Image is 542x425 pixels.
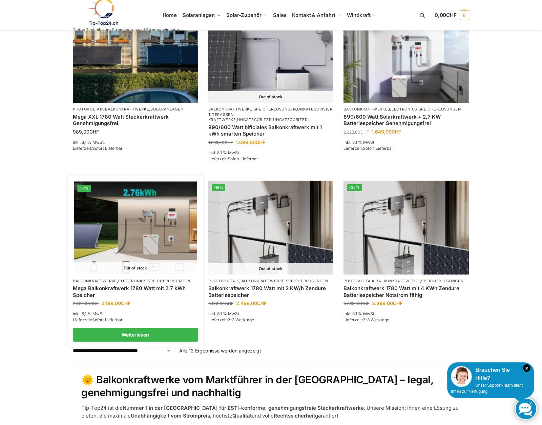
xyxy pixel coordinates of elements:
span: Sofort Lieferbar [92,146,123,151]
a: Photovoltaik [73,107,104,112]
bdi: 2.499,00 [236,300,267,306]
img: Customer service [451,366,472,387]
img: Zendure-solar-flow-Batteriespeicher für Balkonkraftwerke [343,181,469,275]
bdi: 1.649,00 [372,129,401,135]
p: , , [73,107,198,112]
span: Lieferzeit: [208,156,258,161]
a: -19% Out of stockZendure-solar-flow-Batteriespeicher für Balkonkraftwerke [208,181,334,275]
img: ASE 1000 Batteriespeicher [208,9,334,103]
span: 2-3 Werktage [228,317,254,322]
select: Shop-Reihenfolge [73,347,171,354]
span: Sofort Lieferbar [92,317,123,322]
a: Terassen Kraftwerke [208,112,236,122]
strong: Qualität [232,412,252,419]
a: Mega Balkonkraftwerk 1780 Watt mit 2,7 kWh Speicher [73,285,198,298]
a: Balkonkraftwerke [241,279,285,283]
a: Speicherlösungen [421,279,463,283]
img: 2 Balkonkraftwerke [73,9,198,103]
img: Zendure-solar-flow-Batteriespeicher für Balkonkraftwerke [208,181,334,275]
span: CHF [90,301,99,306]
a: 890/600 Watt Solarkraftwerk + 2,7 KW Batteriespeicher Genehmigungsfrei [343,114,469,127]
bdi: 2.499,00 [73,301,99,306]
a: Speicherlösungen [148,279,190,283]
bdi: 4.399,00 [343,301,369,306]
a: Photovoltaik [208,279,239,283]
a: Speicherlösungen [254,107,296,112]
strong: Rechtssicherheit [274,412,315,419]
p: inkl. 8,1 % MwSt. [208,311,334,317]
span: CHF [393,300,402,306]
a: Uncategorized [273,117,308,122]
a: Photovoltaik [343,279,374,283]
p: inkl. 8,1 % MwSt. [343,311,469,317]
span: Lieferzeit: [208,317,254,322]
a: Balkonkraftwerk 1780 Watt mit 2 KW/h Zendure Batteriespeicher [208,285,334,298]
span: CHF [225,301,233,306]
i: Schließen [523,364,530,372]
a: Lese mehr über „Mega Balkonkraftwerk 1780 Watt mit 2,7 kWh Speicher“ [73,328,198,342]
span: Solaranlagen [183,12,215,18]
a: Balkonkraftwerke [343,107,388,112]
span: 0 [460,11,469,20]
span: CHF [360,129,369,135]
span: Lieferzeit: [343,146,393,151]
span: Sofort Lieferbar [228,156,258,161]
a: Unkategorisiert [208,107,333,117]
a: 890/600 Watt bificiales Balkonkraftwerk mit 1 kWh smarten Speicher [208,124,334,137]
a: -26%Steckerkraftwerk mit 2,7kwh-Speicher [343,9,469,103]
p: , , [208,279,334,284]
a: Balkonkraftwerk 1780 Watt mit 4 KWh Zendure Batteriespeicher Notstrom fähig [343,285,469,298]
h2: 🌞 Balkonkraftwerke vom Marktführer in der [GEOGRAPHIC_DATA] – legal, genehmigungsfrei und nachhaltig [81,373,461,399]
span: Lieferzeit: [73,317,123,322]
span: Solar-Zubehör [226,12,262,18]
a: 0,00CHF 0 [435,5,469,25]
a: Electronics [118,279,147,283]
a: Speicherlösungen [419,107,461,112]
bdi: 1.099,00 [236,139,265,145]
a: -12% Out of stockSolaranlage mit 2,7 KW Batteriespeicher Genehmigungsfrei [74,181,197,274]
a: Mega XXL 1780 Watt Steckerkraftwerk Genehmigungsfrei. [73,114,198,127]
p: , , [343,279,469,284]
span: CHF [121,300,130,306]
bdi: 2.199,00 [101,300,130,306]
a: Electronics [389,107,417,112]
a: -23%Zendure-solar-flow-Batteriespeicher für Balkonkraftwerke [343,181,469,275]
span: Unser Support-Team steht Ihnen zur Verfügung [451,383,523,394]
a: Balkonkraftwerke [105,107,149,112]
a: Speicherlösungen [286,279,328,283]
p: , , [343,107,469,112]
bdi: 1.399,00 [208,140,233,145]
span: CHF [257,300,267,306]
span: CHF [89,129,99,135]
span: Sofort Lieferbar [363,146,393,151]
span: 2-3 Werktage [363,317,389,322]
p: , , , , , [208,107,334,122]
img: Steckerkraftwerk mit 2,7kwh-Speicher [343,9,469,103]
bdi: 3.399,00 [372,300,402,306]
a: Balkonkraftwerke [376,279,420,283]
a: Balkonkraftwerke [73,279,117,283]
p: Alle 12 Ergebnisse werden angezeigt [179,347,261,354]
span: Sales [273,12,287,18]
span: CHF [225,140,233,145]
span: 0,00 [435,12,457,18]
p: inkl. 8,1 % MwSt. [343,139,469,145]
strong: Nummer 1 in der [GEOGRAPHIC_DATA] für ESTI-konforme, genehmigungsfreie Steckerkraftwerke [123,405,364,411]
bdi: 989,00 [73,129,99,135]
bdi: 2.222,00 [343,129,369,135]
span: CHF [361,301,369,306]
p: Tiptop Technik zum Stromsparen und Stromgewinnung [73,28,179,32]
span: Lieferzeit: [73,146,123,151]
strong: Unabhängigkeit vom Strompreis [131,412,210,419]
p: inkl. 8,1 % MwSt. [73,139,198,145]
p: inkl. 8,1 % MwSt. [208,150,334,156]
a: -21% Out of stockASE 1000 Batteriespeicher [208,9,334,103]
span: CHF [256,139,265,145]
span: CHF [392,129,401,135]
p: Tip-Top24 ist die . Unsere Mission: Ihnen eine Lösung zu bieten, die maximale , höchste und volle... [81,404,461,420]
bdi: 3.100,00 [208,301,233,306]
span: Lieferzeit: [343,317,389,322]
a: Balkonkraftwerke [208,107,252,112]
a: Uncategorized [237,117,272,122]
